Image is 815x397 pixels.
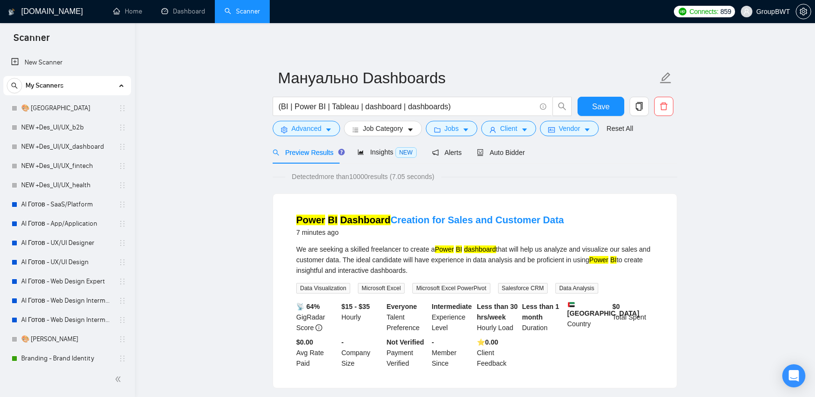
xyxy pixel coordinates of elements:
[273,121,340,136] button: settingAdvancedcaret-down
[555,283,598,294] span: Data Analysis
[342,303,370,310] b: $15 - $35
[278,101,536,113] input: Search Freelance Jobs...
[520,301,565,333] div: Duration
[540,103,546,110] span: info-circle
[477,149,484,156] span: robot
[21,99,113,118] a: 🎨 [GEOGRAPHIC_DATA]
[500,123,517,134] span: Client
[589,256,608,264] mark: Power
[21,137,113,156] a: NEW +Des_UI/UX_dashboard
[456,245,462,253] mark: BI
[296,215,325,225] mark: Power
[21,330,113,349] a: 🎨 [PERSON_NAME]
[118,297,126,305] span: holder
[352,126,359,133] span: bars
[498,283,548,294] span: Salesforce CRM
[118,316,126,324] span: holder
[630,102,648,111] span: copy
[291,123,321,134] span: Advanced
[21,156,113,176] a: NEW +Des_UI/UX_fintech
[743,8,750,15] span: user
[118,162,126,170] span: holder
[118,143,126,151] span: holder
[363,123,403,134] span: Job Category
[477,303,518,321] b: Less than 30 hrs/week
[118,335,126,343] span: holder
[432,149,462,156] span: Alerts
[21,349,113,368] a: Branding - Brand Identity
[7,82,22,89] span: search
[340,215,390,225] mark: Dashboard
[342,338,344,346] b: -
[296,215,564,225] a: Power BI DashboardCreation for Sales and Customer Data
[357,148,416,156] span: Insights
[8,4,15,20] img: logo
[385,337,430,369] div: Payment Verified
[296,244,654,276] div: We are seeking a skilled freelancer to create a that will help us analyze and visualize our sales...
[655,102,673,111] span: delete
[475,301,520,333] div: Hourly Load
[432,303,472,310] b: Intermediate
[796,8,811,15] a: setting
[21,253,113,272] a: AI Готов - UX/UI Design
[7,78,22,93] button: search
[385,301,430,333] div: Talent Preference
[654,97,673,116] button: delete
[592,101,609,113] span: Save
[118,239,126,247] span: holder
[407,126,414,133] span: caret-down
[387,303,417,310] b: Everyone
[540,121,599,136] button: idcardVendorcaret-down
[522,303,559,321] b: Less than 1 month
[21,272,113,291] a: AI Готов - Web Design Expert
[435,245,454,253] mark: Power
[568,301,575,308] img: 🇦🇪
[21,310,113,330] a: AI Готов - Web Design Intermediate минус Development
[113,7,142,15] a: homeHome
[118,104,126,112] span: holder
[21,233,113,253] a: AI Готов - UX/UI Designer
[325,126,332,133] span: caret-down
[796,4,811,19] button: setting
[584,126,591,133] span: caret-down
[567,301,640,317] b: [GEOGRAPHIC_DATA]
[273,149,342,156] span: Preview Results
[296,303,320,310] b: 📡 64%
[296,338,313,346] b: $0.00
[606,123,633,134] a: Reset All
[553,102,571,111] span: search
[115,374,124,384] span: double-left
[462,126,469,133] span: caret-down
[432,338,434,346] b: -
[612,303,620,310] b: $ 0
[659,72,672,84] span: edit
[782,364,805,387] div: Open Intercom Messenger
[340,301,385,333] div: Hourly
[294,337,340,369] div: Avg Rate Paid
[721,6,731,17] span: 859
[548,126,555,133] span: idcard
[610,256,617,264] mark: BI
[21,176,113,195] a: NEW +Des_UI/UX_health
[118,220,126,228] span: holder
[395,147,417,158] span: NEW
[358,283,405,294] span: Microsoft Excel
[434,126,441,133] span: folder
[344,121,421,136] button: barsJob Categorycaret-down
[273,149,279,156] span: search
[296,227,564,238] div: 7 minutes ago
[3,53,131,72] li: New Scanner
[630,97,649,116] button: copy
[432,149,439,156] span: notification
[387,338,424,346] b: Not Verified
[475,337,520,369] div: Client Feedback
[357,149,364,155] span: area-chart
[118,278,126,285] span: holder
[565,301,611,333] div: Country
[689,6,718,17] span: Connects:
[430,337,475,369] div: Member Since
[481,121,536,136] button: userClientcaret-down
[521,126,528,133] span: caret-down
[21,118,113,137] a: NEW +Des_UI/UX_b2b
[328,215,338,225] mark: BI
